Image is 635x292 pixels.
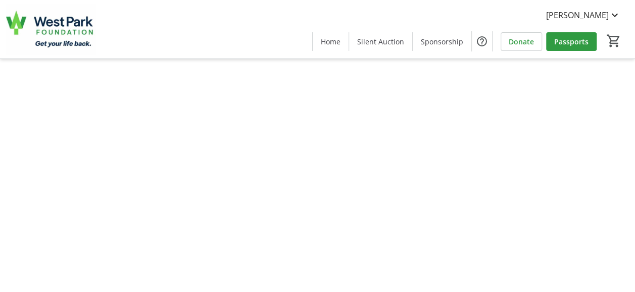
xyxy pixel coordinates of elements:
[501,32,542,51] a: Donate
[349,32,412,51] a: Silent Auction
[538,7,629,23] button: [PERSON_NAME]
[357,36,404,47] span: Silent Auction
[546,32,597,51] a: Passports
[605,32,623,50] button: Cart
[6,4,96,54] img: West Park Healthcare Centre Foundation's Logo
[313,32,349,51] a: Home
[509,36,534,47] span: Donate
[421,36,463,47] span: Sponsorship
[321,36,340,47] span: Home
[546,9,609,21] span: [PERSON_NAME]
[472,31,492,51] button: Help
[554,36,589,47] span: Passports
[413,32,471,51] a: Sponsorship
